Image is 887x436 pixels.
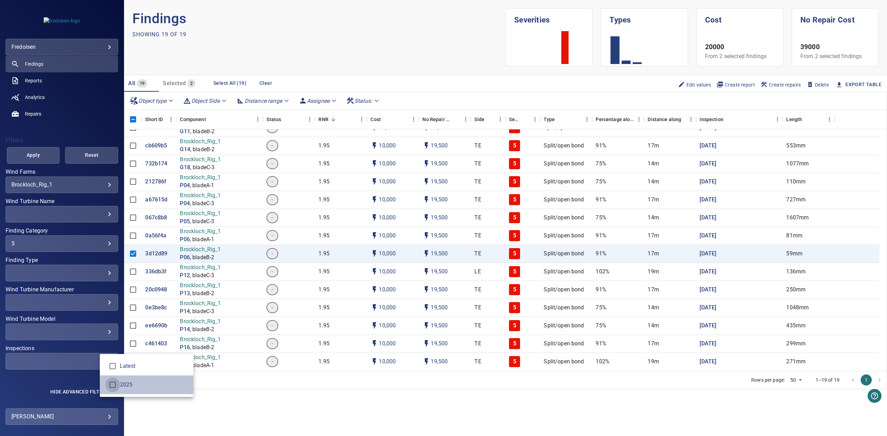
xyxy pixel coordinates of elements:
[120,381,188,389] span: 2025
[120,362,188,370] div: Latest Latest
[120,362,188,370] span: Latest
[105,378,120,392] span: 2025 2025
[105,359,120,373] span: Latest Latest
[6,353,118,370] div: Inspections
[120,381,188,389] div: 2025 2025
